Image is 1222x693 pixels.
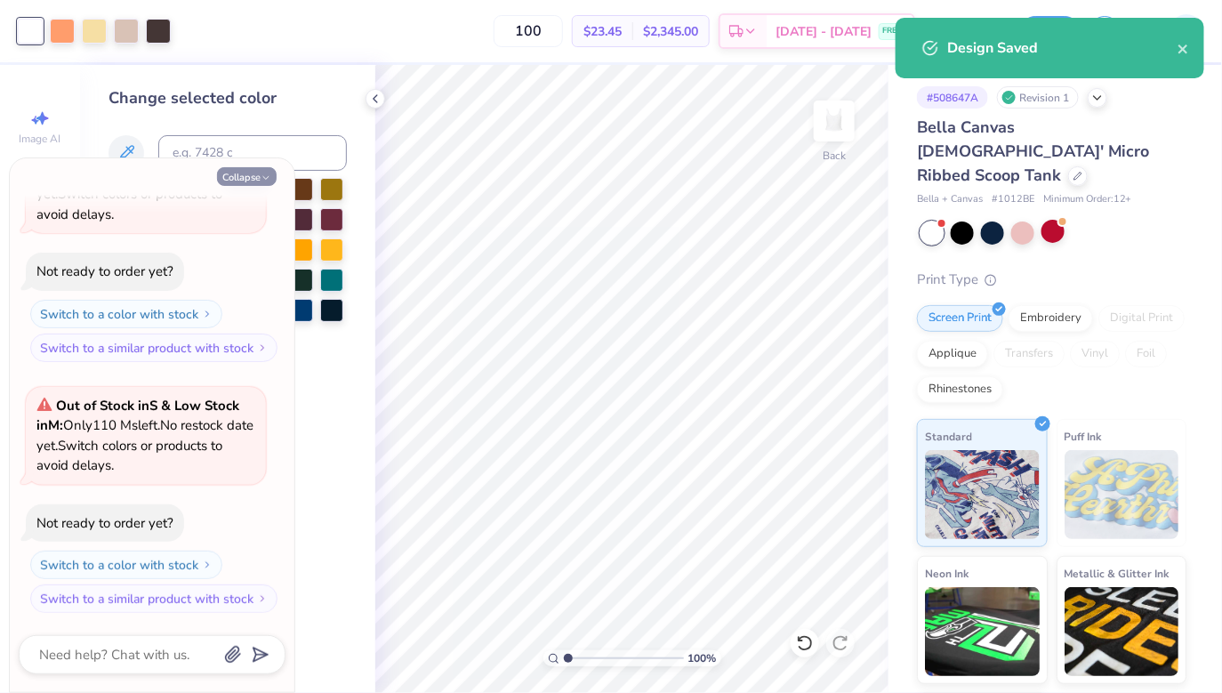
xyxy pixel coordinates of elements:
span: Minimum Order: 12 + [1043,192,1132,207]
img: Metallic & Glitter Ink [1065,587,1179,676]
div: Change selected color [109,86,347,110]
button: close [1178,37,1190,59]
div: Transfers [993,341,1065,367]
button: Collapse [217,167,277,186]
div: # 508647A [917,86,988,109]
span: [DATE] - [DATE] [776,22,872,41]
span: Standard [925,427,972,446]
div: Vinyl [1070,341,1120,367]
img: Back [816,103,852,139]
button: Switch to a similar product with stock [30,334,277,362]
span: # 1012BE [992,192,1034,207]
span: Neon Ink [925,564,969,583]
img: Puff Ink [1065,450,1179,539]
img: Switch to a color with stock [202,309,213,319]
span: Puff Ink [1065,427,1102,446]
input: e.g. 7428 c [158,135,347,171]
div: Print Type [917,270,1186,290]
span: Only 233 Ss, 176 Ms, 54 Ls and 24 XLs left. Switch colors or products to avoid delays. [36,125,245,223]
div: Not ready to order yet? [36,514,173,532]
div: Embroidery [1009,305,1093,332]
img: Standard [925,450,1040,539]
div: Digital Print [1098,305,1185,332]
span: Only 110 Ms left. Switch colors or products to avoid delays. [36,397,253,475]
div: Applique [917,341,988,367]
div: Foil [1125,341,1167,367]
img: Switch to a color with stock [202,560,213,570]
button: Switch to a similar product with stock [30,584,277,613]
img: Switch to a similar product with stock [257,342,268,353]
button: Switch to a color with stock [30,300,222,328]
div: Rhinestones [917,376,1003,403]
span: Bella + Canvas [917,192,983,207]
span: Metallic & Glitter Ink [1065,564,1170,583]
span: $23.45 [583,22,622,41]
span: $2,345.00 [643,22,698,41]
div: Design Saved [947,37,1178,59]
button: Switch to a color with stock [30,551,222,579]
div: Back [823,148,846,164]
span: Image AI [20,132,61,146]
div: Not ready to order yet? [36,262,173,280]
strong: Out of Stock in S [56,397,161,415]
img: Neon Ink [925,587,1040,676]
div: Revision 1 [997,86,1079,109]
div: Screen Print [917,305,1003,332]
span: FREE [882,25,901,37]
span: 100 % [688,650,717,666]
img: Switch to a similar product with stock [257,593,268,604]
input: Untitled Design [924,13,1011,49]
span: No restock date yet. [36,416,253,455]
span: Bella Canvas [DEMOGRAPHIC_DATA]' Micro Ribbed Scoop Tank [917,117,1150,186]
input: – – [494,15,563,47]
